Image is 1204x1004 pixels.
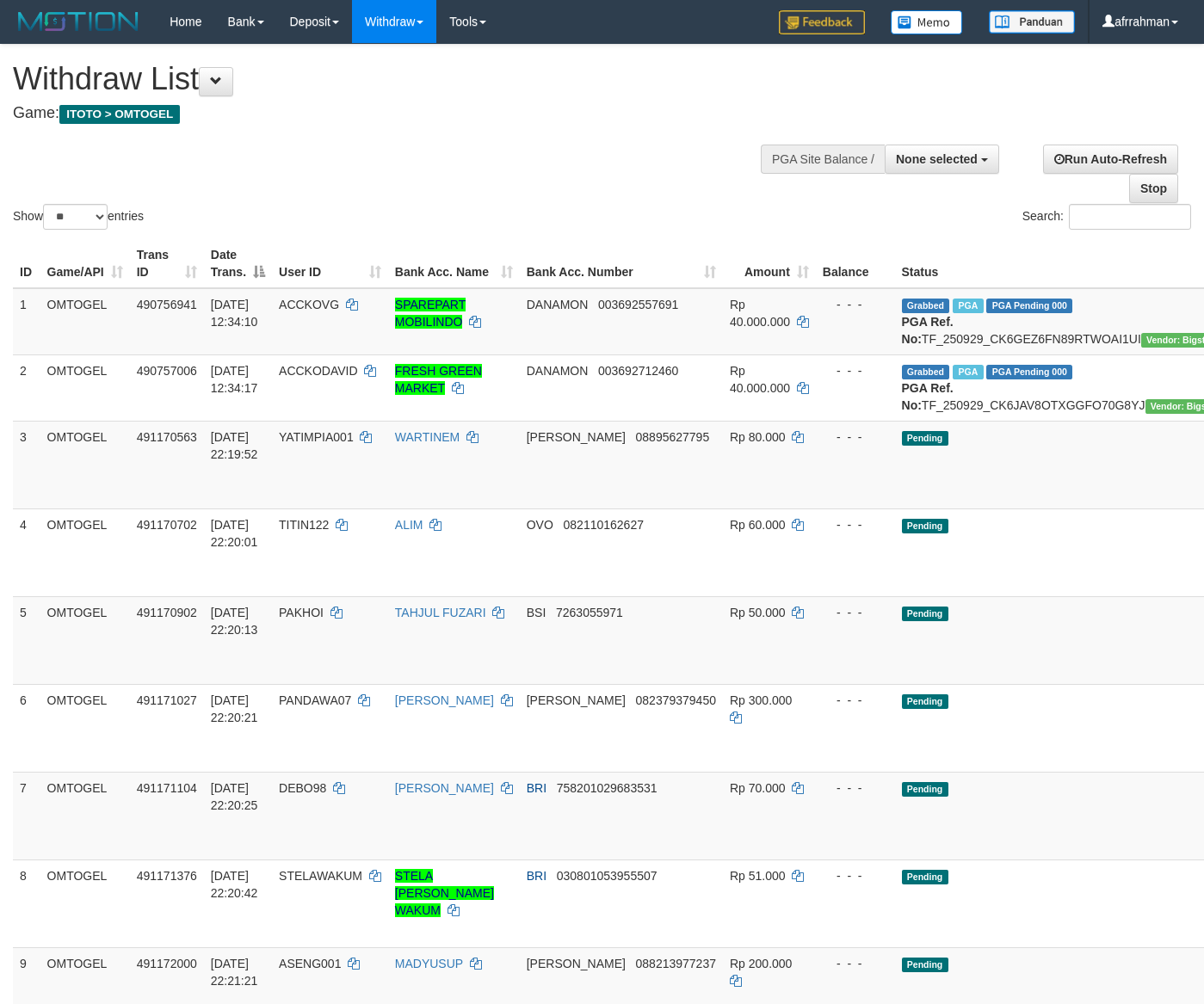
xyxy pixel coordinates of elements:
span: Copy 088213977237 to clipboard [636,957,716,970]
span: DEBO98 [279,781,326,795]
span: Pending [902,694,948,709]
span: Rp 40.000.000 [730,298,790,329]
span: PAKHOI [279,606,324,619]
span: [PERSON_NAME] [527,430,626,444]
th: ID [13,239,40,288]
td: OMTOGEL [40,421,130,508]
span: PGA Pending [986,365,1072,379]
span: Grabbed [902,365,950,379]
div: - - - [823,296,888,313]
button: None selected [885,145,999,174]
a: [PERSON_NAME] [395,781,494,795]
span: ACCKODAVID [279,364,358,378]
img: panduan.png [989,10,1075,34]
span: Rp 200.000 [730,957,792,970]
a: ALIM [395,518,423,532]
b: PGA Ref. No: [902,315,954,346]
td: OMTOGEL [40,596,130,684]
label: Search: [1022,204,1191,230]
td: OMTOGEL [40,354,130,421]
span: [DATE] 12:34:17 [211,364,258,395]
td: 4 [13,508,40,596]
th: Date Trans.: activate to sort column descending [204,239,272,288]
span: [DATE] 22:20:42 [211,869,258,900]
span: ACCKOVG [279,298,339,311]
div: - - - [823,604,888,621]
span: PGA Pending [986,299,1072,313]
span: None selected [896,152,978,166]
img: Feedback.jpg [779,10,865,34]
span: Grabbed [902,299,950,313]
span: Rp 80.000 [730,430,786,444]
span: [PERSON_NAME] [527,693,626,707]
span: ASENG001 [279,957,341,970]
span: Pending [902,870,948,884]
span: [DATE] 22:20:25 [211,781,258,812]
span: 491172000 [137,957,197,970]
span: Copy 082110162627 to clipboard [564,518,644,532]
td: 6 [13,684,40,772]
a: FRESH GREEN MARKET [395,364,482,395]
span: PANDAWA07 [279,693,351,707]
select: Showentries [43,204,108,230]
div: - - - [823,779,888,797]
h4: Game: [13,105,786,122]
a: MADYUSUP [395,957,463,970]
span: Copy 08895627795 to clipboard [636,430,710,444]
div: - - - [823,867,888,884]
span: Marked by afrrahman [953,299,983,313]
th: Balance [816,239,895,288]
div: - - - [823,955,888,972]
a: Run Auto-Refresh [1043,145,1178,174]
label: Show entries [13,204,144,230]
span: TITIN122 [279,518,329,532]
td: OMTOGEL [40,684,130,772]
td: 3 [13,421,40,508]
span: Copy 7263055971 to clipboard [556,606,623,619]
span: Rp 50.000 [730,606,786,619]
td: 8 [13,859,40,947]
a: SPAREPART MOBILINDO [395,298,466,329]
span: Pending [902,782,948,797]
span: 490757006 [137,364,197,378]
span: BRI [527,781,546,795]
input: Search: [1069,204,1191,230]
span: Copy 003692712460 to clipboard [598,364,678,378]
td: OMTOGEL [40,508,130,596]
span: [DATE] 22:20:21 [211,693,258,724]
h1: Withdraw List [13,62,786,96]
a: [PERSON_NAME] [395,693,494,707]
span: Copy 082379379450 to clipboard [636,693,716,707]
span: OVO [527,518,553,532]
span: YATIMPIA001 [279,430,354,444]
td: 1 [13,288,40,355]
span: BSI [527,606,546,619]
th: User ID: activate to sort column ascending [272,239,388,288]
span: Rp 300.000 [730,693,792,707]
span: Pending [902,431,948,446]
span: Copy 758201029683531 to clipboard [557,781,658,795]
span: DANAMON [527,364,589,378]
td: OMTOGEL [40,288,130,355]
b: PGA Ref. No: [902,381,954,412]
td: OMTOGEL [40,772,130,859]
img: MOTION_logo.png [13,9,144,34]
a: TAHJUL FUZARI [395,606,486,619]
th: Trans ID: activate to sort column ascending [130,239,204,288]
span: 491170702 [137,518,197,532]
span: [DATE] 22:21:21 [211,957,258,988]
td: OMTOGEL [40,859,130,947]
td: 7 [13,772,40,859]
span: BRI [527,869,546,883]
span: DANAMON [527,298,589,311]
a: STELA [PERSON_NAME] WAKUM [395,869,494,917]
th: Game/API: activate to sort column ascending [40,239,130,288]
span: Rp 40.000.000 [730,364,790,395]
span: [DATE] 22:19:52 [211,430,258,461]
span: Copy 003692557691 to clipboard [598,298,678,311]
span: ITOTO > OMTOGEL [59,105,180,124]
span: Rp 70.000 [730,781,786,795]
th: Bank Acc. Number: activate to sort column ascending [520,239,723,288]
div: - - - [823,692,888,709]
span: [DATE] 22:20:13 [211,606,258,637]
